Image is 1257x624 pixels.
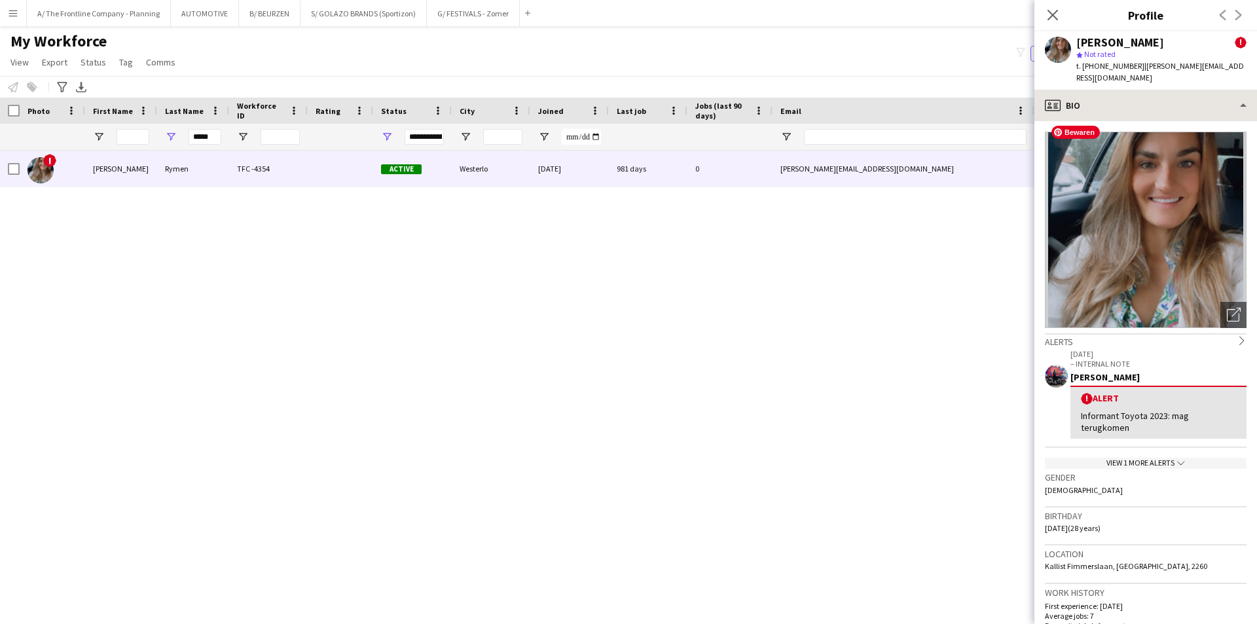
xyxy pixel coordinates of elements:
div: Alert [1081,392,1236,405]
div: [PERSON_NAME] [1076,37,1164,48]
span: [DATE] (28 years) [1045,523,1101,533]
span: Email [780,106,801,116]
span: Not rated [1084,49,1116,59]
a: Status [75,54,111,71]
button: G/ FESTIVALS - Zomer [427,1,520,26]
div: Open photos pop-in [1220,302,1247,328]
span: Comms [146,56,175,68]
app-action-btn: Export XLSX [73,79,89,95]
span: Status [381,106,407,116]
input: Last Name Filter Input [189,129,221,145]
div: [PERSON_NAME] [1070,371,1247,383]
div: Westerlo [452,151,530,187]
button: Open Filter Menu [237,131,249,143]
span: Tag [119,56,133,68]
button: Open Filter Menu [381,131,393,143]
span: Last Name [165,106,204,116]
span: ! [1235,37,1247,48]
div: Alerts [1045,333,1247,348]
div: Bio [1034,90,1257,121]
p: First experience: [DATE] [1045,601,1247,611]
span: [DEMOGRAPHIC_DATA] [1045,485,1123,495]
span: Kallist Fimmerslaan, [GEOGRAPHIC_DATA], 2260 [1045,561,1207,571]
div: [PERSON_NAME][EMAIL_ADDRESS][DOMAIN_NAME] [773,151,1034,187]
p: Average jobs: 7 [1045,611,1247,621]
a: Tag [114,54,138,71]
span: Bewaren [1051,126,1100,139]
button: Open Filter Menu [538,131,550,143]
a: Comms [141,54,181,71]
span: Joined [538,106,564,116]
span: My Workforce [10,31,107,51]
span: ! [43,154,56,167]
span: Jobs (last 90 days) [695,101,749,120]
span: Active [381,164,422,174]
img: Crew avatar or photo [1045,132,1247,328]
span: | [PERSON_NAME][EMAIL_ADDRESS][DOMAIN_NAME] [1076,61,1244,83]
input: Email Filter Input [804,129,1027,145]
div: [DATE] [530,151,609,187]
a: View [5,54,34,71]
span: Workforce ID [237,101,284,120]
span: Last job [617,106,646,116]
div: 0 [687,151,773,187]
div: View 1 more alerts [1045,458,1247,469]
button: Everyone5,434 [1030,46,1096,62]
h3: Gender [1045,471,1247,483]
input: City Filter Input [483,129,522,145]
h3: Location [1045,548,1247,560]
span: Status [81,56,106,68]
span: First Name [93,106,133,116]
span: t. [PHONE_NUMBER] [1076,61,1144,71]
app-action-btn: Advanced filters [54,79,70,95]
div: TFC -4354 [229,151,308,187]
div: [PERSON_NAME] [85,151,157,187]
span: Rating [316,106,340,116]
button: S/ GOLAZO BRANDS (Sportizon) [301,1,427,26]
div: Rymen [157,151,229,187]
span: Photo [27,106,50,116]
button: B/ BEURZEN [239,1,301,26]
span: Export [42,56,67,68]
h3: Profile [1034,7,1257,24]
span: View [10,56,29,68]
input: First Name Filter Input [117,129,149,145]
p: – INTERNAL NOTE [1070,359,1247,369]
button: Open Filter Menu [460,131,471,143]
button: AUTOMOTIVE [171,1,239,26]
button: Open Filter Menu [780,131,792,143]
input: Joined Filter Input [562,129,601,145]
a: Export [37,54,73,71]
button: A/ The Frontline Company - Planning [27,1,171,26]
span: City [460,106,475,116]
button: Open Filter Menu [165,131,177,143]
div: Informant Toyota 2023: mag terugkomen [1081,410,1236,433]
button: Open Filter Menu [93,131,105,143]
h3: Work history [1045,587,1247,598]
p: [DATE] [1070,349,1247,359]
div: 981 days [609,151,687,187]
img: Kelly Rymen [27,157,54,183]
h3: Birthday [1045,510,1247,522]
input: Workforce ID Filter Input [261,129,300,145]
span: ! [1081,393,1093,405]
